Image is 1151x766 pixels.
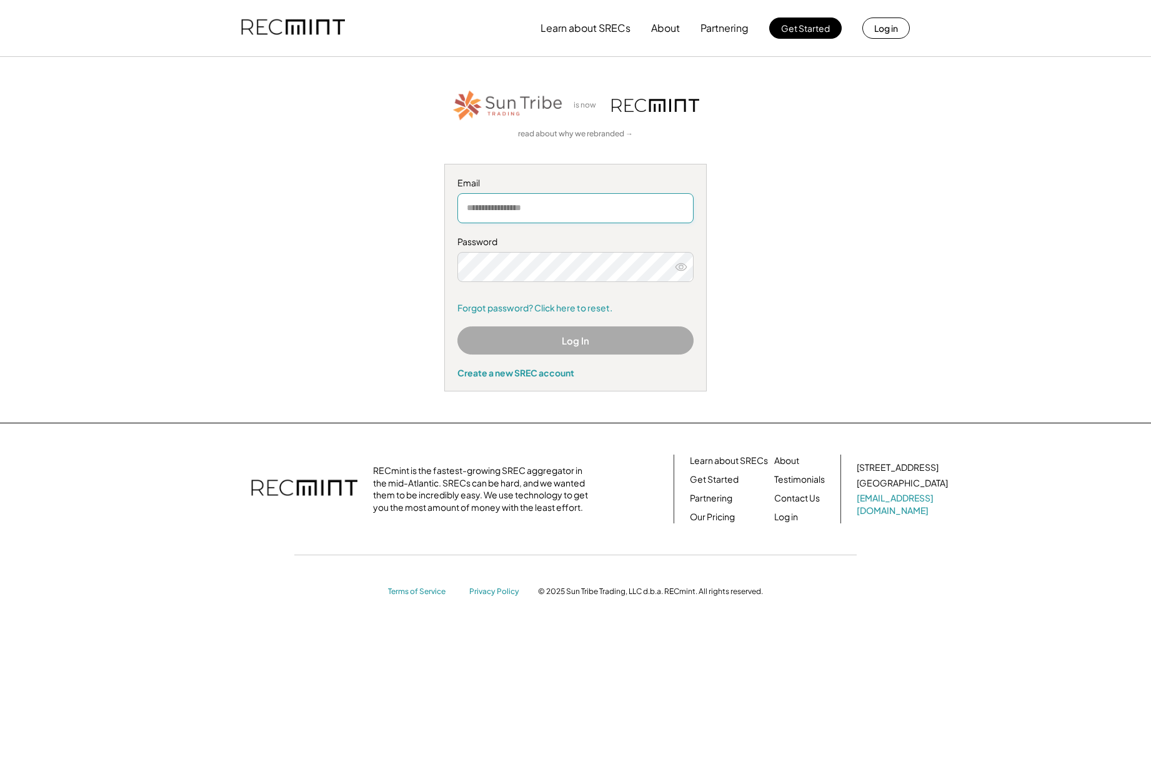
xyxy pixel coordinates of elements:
[774,473,825,486] a: Testimonials
[690,473,739,486] a: Get Started
[690,455,768,467] a: Learn about SRECs
[251,467,357,511] img: recmint-logotype%403x.png
[452,88,564,123] img: STT_Horizontal_Logo%2B-%2BColor.png
[469,587,526,597] a: Privacy Policy
[538,587,763,597] div: © 2025 Sun Tribe Trading, LLC d.b.a. RECmint. All rights reserved.
[241,7,345,49] img: recmint-logotype%403x.png
[457,302,694,315] a: Forgot password? Click here to reset.
[769,18,842,39] button: Get Started
[518,129,633,139] a: read about why we rebranded →
[774,455,799,467] a: About
[774,511,798,523] a: Log in
[388,587,457,597] a: Terms of Service
[571,100,605,111] div: is now
[457,367,694,378] div: Create a new SREC account
[612,99,699,112] img: recmint-logotype%403x.png
[857,492,950,517] a: [EMAIL_ADDRESS][DOMAIN_NAME]
[373,465,595,513] div: RECmint is the fastest-growing SREC aggregator in the mid-Atlantic. SRECs can be hard, and we wan...
[690,492,732,505] a: Partnering
[541,16,630,41] button: Learn about SRECs
[651,16,680,41] button: About
[457,236,694,248] div: Password
[857,477,948,490] div: [GEOGRAPHIC_DATA]
[457,177,694,189] div: Email
[857,461,939,474] div: [STREET_ADDRESS]
[457,326,694,355] button: Log In
[700,16,749,41] button: Partnering
[690,511,735,523] a: Our Pricing
[862,18,910,39] button: Log in
[774,492,820,505] a: Contact Us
